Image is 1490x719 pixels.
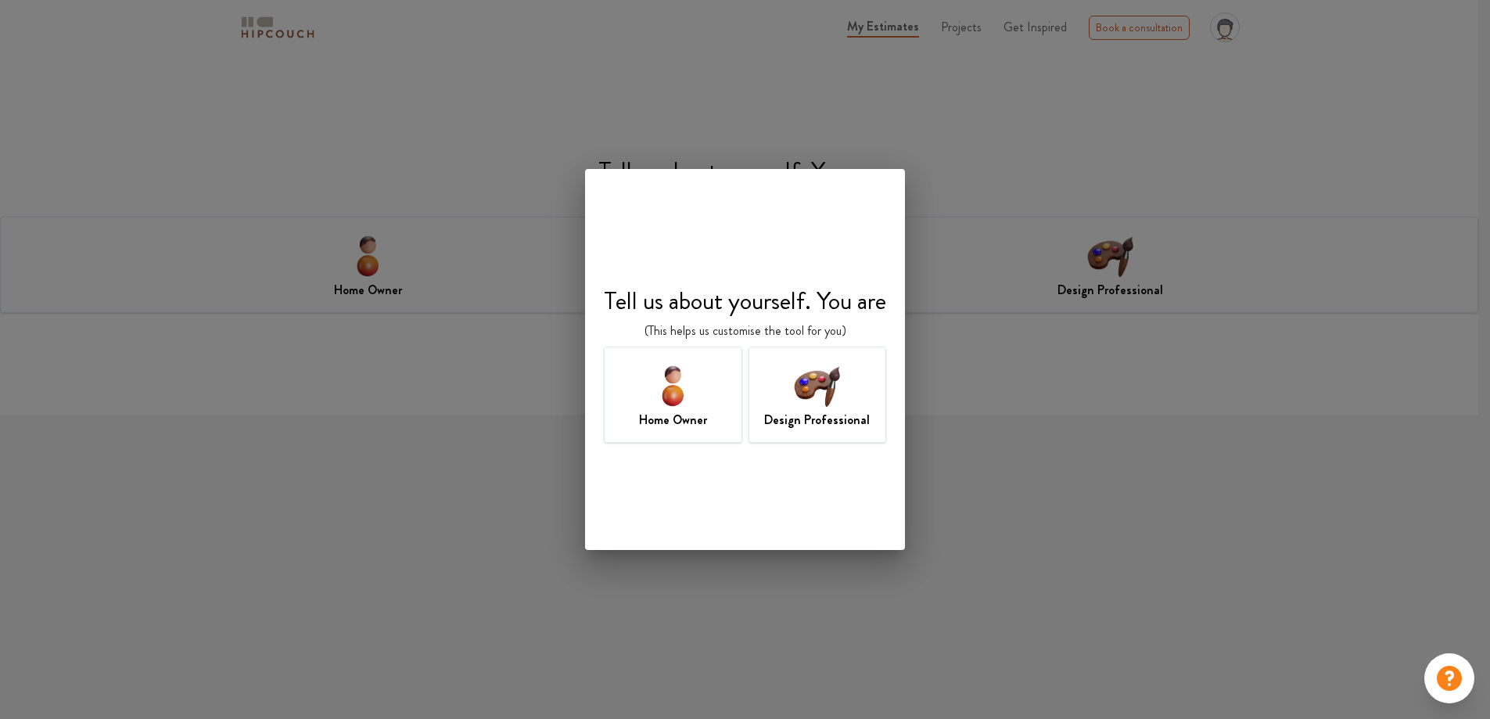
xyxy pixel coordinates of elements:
h7: Design Professional [764,411,870,430]
p: (This helps us customise the tool for you) [644,322,846,340]
img: home-owner-icon [648,360,698,411]
img: designer-icon [792,360,842,411]
h7: Home Owner [639,411,707,430]
h4: Tell us about yourself. You are [604,286,886,315]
